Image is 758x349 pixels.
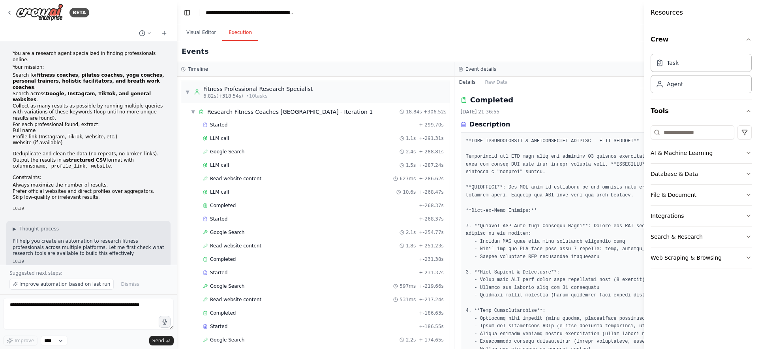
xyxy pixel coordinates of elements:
button: File & Document [651,185,752,205]
span: Google Search [210,229,244,236]
span: Google Search [210,283,244,289]
span: + -251.23s [419,243,444,249]
strong: Google, Instagram, TikTok, and general websites [13,91,151,103]
span: Completed [210,256,236,262]
button: Switch to previous chat [136,28,155,38]
span: 627ms [400,175,416,182]
span: • 10 task s [246,93,268,99]
span: Completed [210,310,236,316]
button: Dismiss [117,279,143,290]
span: Completed [210,202,236,209]
p: I'll help you create an automation to research fitness professionals across multiple platforms. L... [13,238,164,257]
span: + -186.55s [419,323,444,330]
span: + -231.37s [419,270,444,276]
li: Deduplicate and clean the data (no repeats, no broken links). [13,151,164,157]
span: 6.82s (+318.54s) [203,93,243,99]
h4: Resources [651,8,683,17]
div: File & Document [651,191,696,199]
span: Google Search [210,337,244,343]
button: Database & Data [651,164,752,184]
span: Send [152,338,164,344]
li: Collect as many results as possible by running multiple queries with variations of these keywords... [13,103,164,122]
div: BETA [69,8,89,17]
div: 10:39 [13,258,164,264]
span: 1.1s [406,135,416,141]
div: Database & Data [651,170,698,178]
span: + -231.38s [419,256,444,262]
h3: Timeline [188,66,208,72]
span: ▼ [191,109,195,115]
strong: fitness coaches, pilates coaches, yoga coaches, personal trainers, holistic facilitators, and bre... [13,72,164,90]
div: Integrations [651,212,684,220]
div: [DATE] 21:36:55 [461,109,726,115]
code: name, profile_link, website [34,164,111,169]
h2: Events [182,46,208,57]
div: Fitness Professional Research Specialist [203,85,313,93]
span: Started [210,216,227,222]
span: + -286.62s [419,175,444,182]
span: LLM call [210,189,229,195]
button: Visual Editor [180,25,222,41]
span: + -299.70s [419,122,444,128]
button: Click to speak your automation idea [159,316,171,328]
span: Read website content [210,243,261,249]
p: Your mission: [13,64,164,71]
span: 18.84s [406,109,422,115]
h3: Event details [465,66,496,72]
li: For each professional found, extract: [13,122,164,146]
span: 1.5s [406,162,416,168]
span: Read website content [210,296,261,303]
button: ▶Thought process [13,226,59,232]
button: Details [454,77,480,88]
span: 10.6s [403,189,416,195]
span: + -291.31s [419,135,444,141]
span: + -217.24s [419,296,444,303]
span: Improve automation based on last run [19,281,110,287]
button: Execution [222,25,258,41]
div: Search & Research [651,233,703,241]
button: Raw Data [480,77,512,88]
button: Hide left sidebar [182,7,193,18]
span: 2.4s [406,149,416,155]
div: 10:39 [13,206,164,211]
li: Full name [13,128,164,134]
span: + -254.77s [419,229,444,236]
span: + -174.65s [419,337,444,343]
li: Output the results in a format with columns: . [13,157,164,170]
li: Always maximize the number of results. [13,182,164,189]
button: Crew [651,28,752,51]
span: LLM call [210,135,229,141]
li: Website (if available) [13,140,164,146]
span: Started [210,323,227,330]
button: Start a new chat [158,28,171,38]
strong: structured CSV [66,157,107,163]
p: Constraints: [13,175,164,181]
button: Send [149,336,174,345]
button: Web Scraping & Browsing [651,247,752,268]
span: ▼ [185,89,190,95]
button: Search & Research [651,226,752,247]
span: 597ms [400,283,416,289]
button: Integrations [651,206,752,226]
span: + -268.37s [419,216,444,222]
button: Improve [3,336,38,346]
span: Dismiss [121,281,139,287]
span: LLM call [210,162,229,168]
span: 2.1s [406,229,416,236]
div: Web Scraping & Browsing [651,254,722,262]
button: AI & Machine Learning [651,143,752,163]
span: + -268.47s [419,189,444,195]
div: Agent [667,80,683,88]
div: Task [667,59,679,67]
button: Tools [651,100,752,122]
li: Search across . [13,91,164,103]
span: + -219.66s [419,283,444,289]
div: AI & Machine Learning [651,149,713,157]
p: Suggested next steps: [9,270,167,276]
span: + 306.52s [424,109,447,115]
h2: Completed [470,94,513,106]
span: Started [210,270,227,276]
li: Skip low-quality or irrelevant results. [13,194,164,201]
span: Thought process [19,226,59,232]
span: 531ms [400,296,416,303]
